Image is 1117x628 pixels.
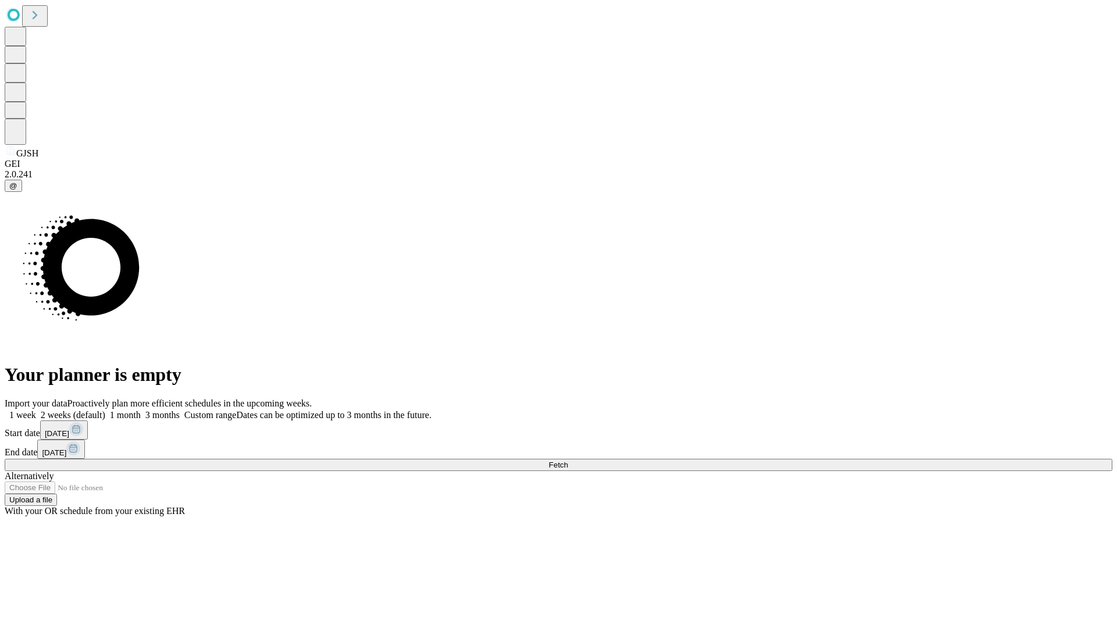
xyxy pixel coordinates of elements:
span: Import your data [5,398,67,408]
span: Custom range [184,410,236,420]
span: Proactively plan more efficient schedules in the upcoming weeks. [67,398,312,408]
span: Dates can be optimized up to 3 months in the future. [236,410,431,420]
span: GJSH [16,148,38,158]
div: 2.0.241 [5,169,1112,180]
button: Fetch [5,459,1112,471]
div: GEI [5,159,1112,169]
span: 2 weeks (default) [41,410,105,420]
span: Fetch [549,461,568,469]
span: 3 months [145,410,180,420]
span: [DATE] [45,429,69,438]
span: 1 week [9,410,36,420]
button: @ [5,180,22,192]
button: [DATE] [37,440,85,459]
span: With your OR schedule from your existing EHR [5,506,185,516]
div: Start date [5,420,1112,440]
span: [DATE] [42,448,66,457]
span: @ [9,181,17,190]
div: End date [5,440,1112,459]
button: Upload a file [5,494,57,506]
span: Alternatively [5,471,54,481]
span: 1 month [110,410,141,420]
h1: Your planner is empty [5,364,1112,386]
button: [DATE] [40,420,88,440]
